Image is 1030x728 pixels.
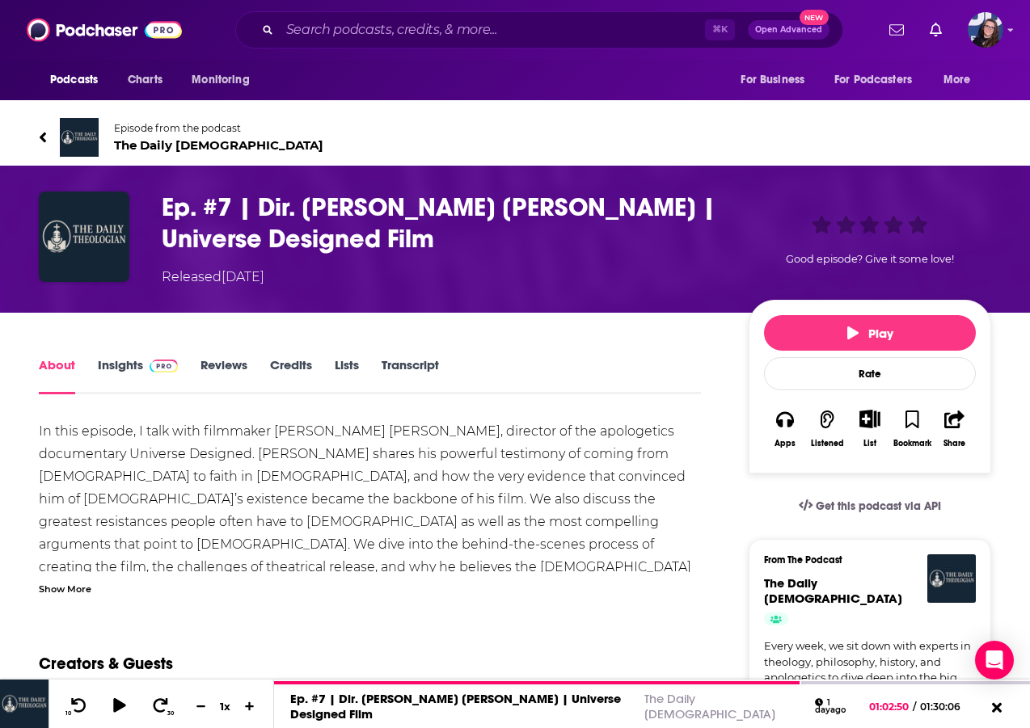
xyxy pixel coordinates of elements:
span: The Daily [DEMOGRAPHIC_DATA] [114,137,323,153]
a: Credits [270,357,312,394]
img: Ep. #7 | Dir. Michael Ray Lewis | Universe Designed Film [39,191,129,282]
button: Apps [764,399,806,458]
span: New [800,10,829,25]
h3: From The Podcast [764,554,963,566]
button: Open AdvancedNew [748,20,829,40]
a: Ep. #7 | Dir. [PERSON_NAME] [PERSON_NAME] | Universe Designed Film [290,691,621,722]
button: open menu [180,65,270,95]
span: Get this podcast via API [816,499,941,513]
span: Episode from the podcast [114,122,323,134]
div: Share [943,439,965,448]
div: Released [DATE] [162,267,264,287]
div: Open Intercom Messenger [975,641,1014,680]
div: 1 x [212,700,239,713]
a: Reviews [201,357,247,394]
div: Listened [811,439,844,448]
a: About [39,357,75,394]
img: Podchaser - Follow, Share and Rate Podcasts [27,15,182,45]
span: 30 [167,710,174,717]
button: Share [934,399,976,458]
div: Bookmark [893,439,931,448]
div: 1 day ago [815,698,855,715]
a: Show notifications dropdown [923,16,948,44]
h2: Creators & Guests [39,654,173,674]
div: Show More ButtonList [849,399,891,458]
span: Good episode? Give it some love! [786,253,954,265]
a: The Daily Theologian [764,575,902,606]
span: Podcasts [50,69,98,91]
a: InsightsPodchaser Pro [98,357,178,394]
span: 01:30:06 [916,701,977,713]
img: Podchaser Pro [150,360,178,372]
img: The Daily Theologian [60,118,99,157]
span: The Daily [DEMOGRAPHIC_DATA] [764,575,902,606]
span: Play [847,326,893,341]
button: Bookmark [891,399,933,458]
button: Show profile menu [968,12,1003,48]
span: Open Advanced [755,26,822,34]
h1: Ep. #7 | Dir. Michael Ray Lewis | Universe Designed Film [162,191,723,255]
span: More [943,69,971,91]
span: ⌘ K [705,19,735,40]
div: Apps [775,439,796,448]
span: For Business [741,69,804,91]
span: Monitoring [192,69,249,91]
a: The Daily TheologianEpisode from the podcastThe Daily [DEMOGRAPHIC_DATA] [39,118,515,157]
button: Listened [806,399,848,458]
div: Rate [764,357,976,390]
button: open menu [39,65,119,95]
button: open menu [932,65,991,95]
div: Search podcasts, credits, & more... [235,11,843,48]
input: Search podcasts, credits, & more... [280,17,705,43]
button: open menu [824,65,935,95]
span: Logged in as CallieDaruk [968,12,1003,48]
span: 10 [65,710,71,717]
a: Show notifications dropdown [883,16,910,44]
button: open menu [729,65,825,95]
span: For Podcasters [834,69,912,91]
button: Show More Button [853,410,886,427]
div: List [863,438,876,448]
img: The Daily Theologian [927,554,976,603]
span: Charts [128,69,163,91]
img: User Profile [968,12,1003,48]
a: The Daily [DEMOGRAPHIC_DATA] [644,691,775,722]
button: Play [764,315,976,351]
a: Transcript [382,357,439,394]
span: 01:02:50 [869,701,913,713]
button: 30 [146,696,177,717]
a: Get this podcast via API [786,486,954,526]
span: / [913,701,916,713]
a: Charts [117,65,172,95]
a: Lists [335,357,359,394]
button: 10 [62,696,93,717]
a: Every week, we sit down with experts in theology, philosophy, history, and apologetics to dive de... [764,638,976,701]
